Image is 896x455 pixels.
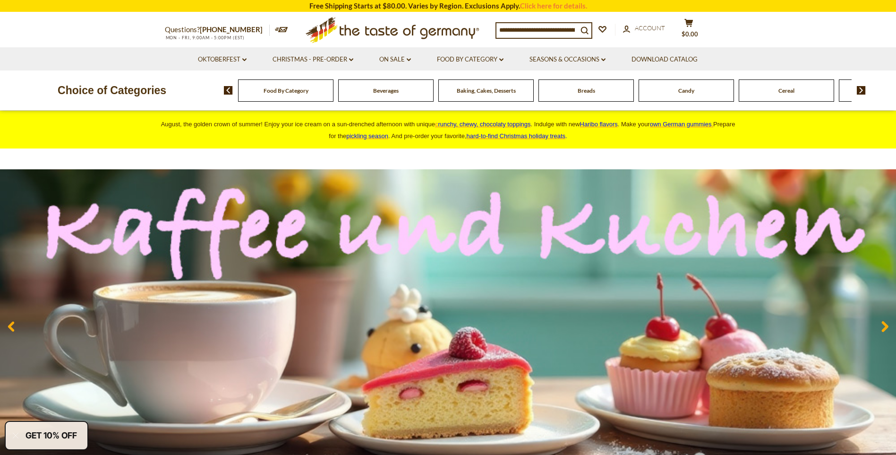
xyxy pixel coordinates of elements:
[578,87,595,94] a: Breads
[580,121,618,128] a: Haribo flavors
[161,121,735,140] span: August, the golden crown of summer! Enjoy your ice cream on a sun-drenched afternoon with unique ...
[529,54,606,65] a: Seasons & Occasions
[200,25,263,34] a: [PHONE_NUMBER]
[165,24,270,36] p: Questions?
[650,121,712,128] span: own German gummies
[373,87,399,94] a: Beverages
[635,24,665,32] span: Account
[467,132,566,140] a: hard-to-find Christmas holiday treats
[379,54,411,65] a: On Sale
[631,54,698,65] a: Download Catalog
[264,87,308,94] a: Food By Category
[273,54,353,65] a: Christmas - PRE-ORDER
[435,121,531,128] a: crunchy, chewy, chocolaty toppings
[520,1,587,10] a: Click here for details.
[457,87,516,94] a: Baking, Cakes, Desserts
[623,23,665,34] a: Account
[675,18,703,42] button: $0.00
[224,86,233,95] img: previous arrow
[857,86,866,95] img: next arrow
[165,35,245,40] span: MON - FRI, 9:00AM - 5:00PM (EST)
[778,87,794,94] a: Cereal
[467,132,567,140] span: .
[650,121,713,128] a: own German gummies.
[438,121,530,128] span: runchy, chewy, chocolaty toppings
[682,30,698,38] span: $0.00
[346,132,388,140] a: pickling season
[437,54,503,65] a: Food By Category
[198,54,247,65] a: Oktoberfest
[678,87,694,94] a: Candy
